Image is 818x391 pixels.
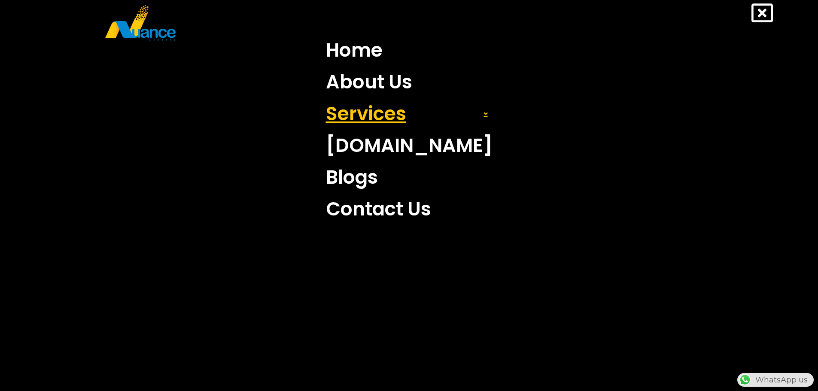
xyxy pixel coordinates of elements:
[738,373,752,387] img: WhatsApp
[104,4,176,42] img: nuance-qatar_logo
[319,98,499,130] a: Services
[319,34,499,66] a: Home
[319,66,499,98] a: About Us
[319,130,499,161] a: [DOMAIN_NAME]
[319,193,499,225] a: Contact Us
[104,4,405,42] a: nuance-qatar_logo
[737,375,814,385] a: WhatsAppWhatsApp us
[737,373,814,387] div: WhatsApp us
[319,161,499,193] a: Blogs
